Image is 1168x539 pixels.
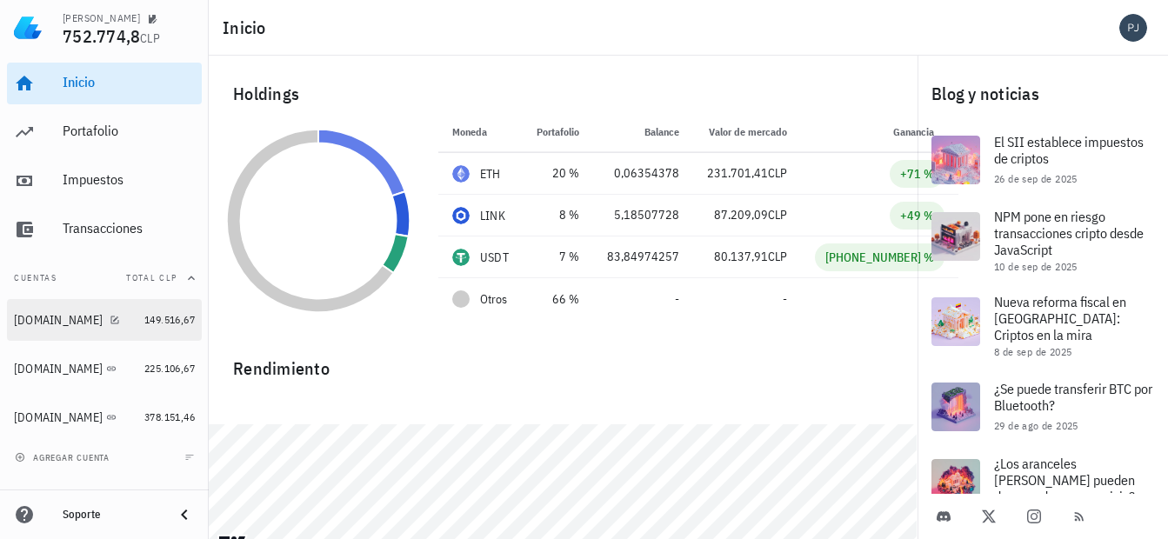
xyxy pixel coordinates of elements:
[63,220,195,236] div: Transacciones
[994,293,1126,343] span: Nueva reforma fiscal en [GEOGRAPHIC_DATA]: Criptos en la mira
[7,299,202,341] a: [DOMAIN_NAME] 149.516,67
[219,341,907,383] div: Rendimiento
[825,249,934,266] div: [PHONE_NUMBER] %
[480,249,509,266] div: USDT
[223,14,273,42] h1: Inicio
[14,362,103,376] div: [DOMAIN_NAME]
[994,172,1078,185] span: 26 de sep de 2025
[768,207,787,223] span: CLP
[7,396,202,438] a: [DOMAIN_NAME] 378.151,46
[783,291,787,307] span: -
[63,123,195,139] div: Portafolio
[994,133,1144,167] span: El SII establece impuestos de criptos
[607,206,679,224] div: 5,18507728
[918,369,1168,445] a: ¿Se puede transferir BTC por Bluetooth? 29 de ago de 2025
[918,198,1168,283] a: NPM pone en riesgo transacciones cripto desde JavaScript 10 de sep de 2025
[144,362,195,375] span: 225.106,67
[537,206,579,224] div: 8 %
[994,380,1152,414] span: ¿Se puede transferir BTC por Bluetooth?
[537,164,579,183] div: 20 %
[7,160,202,202] a: Impuestos
[14,313,103,328] div: [DOMAIN_NAME]
[7,257,202,299] button: CuentasTotal CLP
[918,445,1168,530] a: ¿Los aranceles [PERSON_NAME] pueden desencadenar una crisis?
[452,249,470,266] div: USDT-icon
[918,283,1168,369] a: Nueva reforma fiscal en [GEOGRAPHIC_DATA]: Criptos en la mira 8 de sep de 2025
[14,410,103,425] div: [DOMAIN_NAME]
[480,165,501,183] div: ETH
[714,207,768,223] span: 87.209,09
[63,11,140,25] div: [PERSON_NAME]
[918,66,1168,122] div: Blog y noticias
[63,24,140,48] span: 752.774,8
[140,30,160,46] span: CLP
[438,111,523,153] th: Moneda
[994,208,1144,258] span: NPM pone en riesgo transacciones cripto desde JavaScript
[768,165,787,181] span: CLP
[126,272,177,283] span: Total CLP
[900,165,934,183] div: +71 %
[537,290,579,309] div: 66 %
[675,291,679,307] span: -
[144,410,195,423] span: 378.151,46
[14,14,42,42] img: LedgiFi
[7,111,202,153] a: Portafolio
[994,260,1078,273] span: 10 de sep de 2025
[707,165,768,181] span: 231.701,41
[593,111,693,153] th: Balance
[1119,14,1147,42] div: avatar
[7,209,202,250] a: Transacciones
[63,171,195,188] div: Impuestos
[693,111,801,153] th: Valor de mercado
[63,74,195,90] div: Inicio
[10,449,117,466] button: agregar cuenta
[918,122,1168,198] a: El SII establece impuestos de criptos 26 de sep de 2025
[7,348,202,389] a: [DOMAIN_NAME] 225.106,67
[768,249,787,264] span: CLP
[893,125,944,138] span: Ganancia
[714,249,768,264] span: 80.137,91
[219,66,907,122] div: Holdings
[994,455,1135,505] span: ¿Los aranceles [PERSON_NAME] pueden desencadenar una crisis?
[452,207,470,224] div: LINK-icon
[900,207,934,224] div: +49 %
[480,207,505,224] div: LINK
[537,248,579,266] div: 7 %
[144,313,195,326] span: 149.516,67
[994,345,1071,358] span: 8 de sep de 2025
[607,248,679,266] div: 83,84974257
[994,419,1078,432] span: 29 de ago de 2025
[63,508,160,522] div: Soporte
[607,164,679,183] div: 0,06354378
[480,290,507,309] span: Otros
[523,111,593,153] th: Portafolio
[7,63,202,104] a: Inicio
[452,165,470,183] div: ETH-icon
[18,452,110,463] span: agregar cuenta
